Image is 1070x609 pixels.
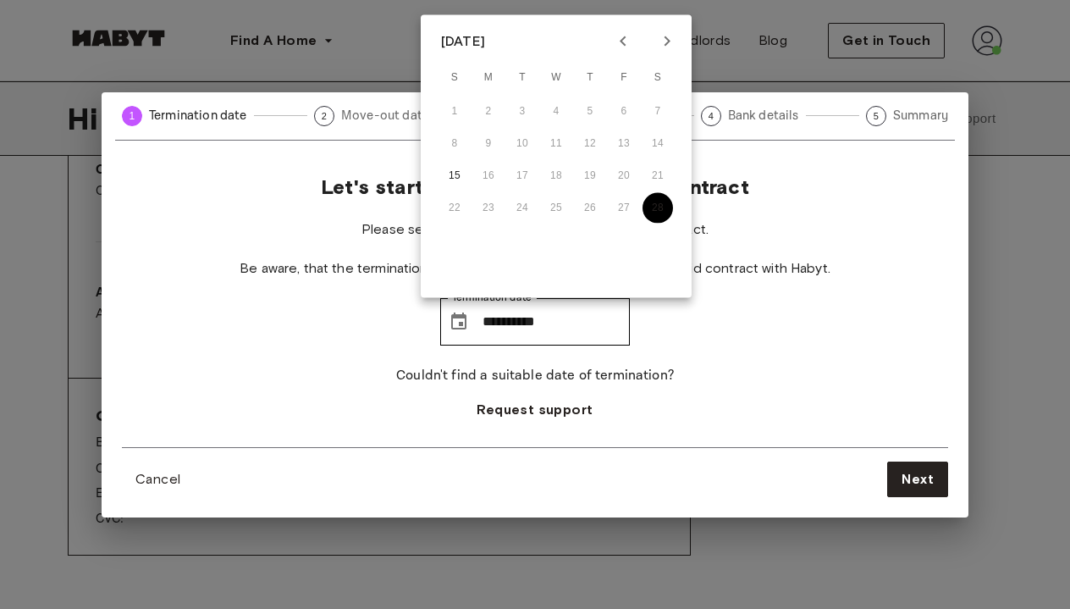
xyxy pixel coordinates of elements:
[609,61,639,95] span: Friday
[441,31,485,52] div: [DATE]
[452,291,532,305] label: Termination date
[507,61,538,95] span: Tuesday
[643,193,673,224] button: 28
[887,462,948,497] button: Next
[149,107,247,125] span: Termination date
[643,61,673,95] span: Saturday
[609,27,637,56] button: Previous month
[477,400,593,420] span: Request support
[240,259,830,278] span: Be aware, that the termination date will be the last day you will have a valid contract with Habyt.
[473,61,504,95] span: Monday
[728,107,799,125] span: Bank details
[893,107,948,125] span: Summary
[653,27,681,56] button: Next month
[541,61,571,95] span: Wednesday
[321,174,749,200] span: Let's start the termination of your contract
[130,110,135,122] text: 1
[442,305,476,339] button: Choose date, selected date is Feb 28, 2026
[463,393,606,427] button: Request support
[439,61,470,95] span: Sunday
[575,61,605,95] span: Thursday
[135,469,180,490] span: Cancel
[396,366,674,386] p: Couldn't find a suitable date of termination?
[902,469,934,490] span: Next
[361,220,709,239] span: Please select the dates you want to end your contract.
[708,111,713,121] text: 4
[341,107,429,125] span: Move-out date
[439,161,470,191] button: 15
[122,462,194,496] button: Cancel
[322,111,327,121] text: 2
[874,111,879,121] text: 5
